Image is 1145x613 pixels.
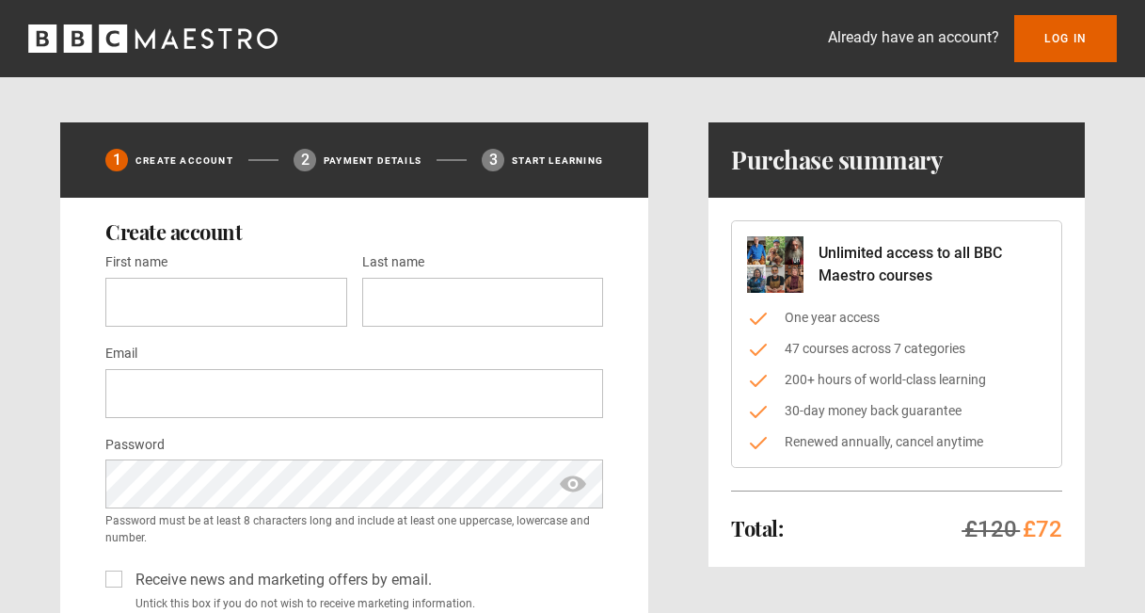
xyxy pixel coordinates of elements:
p: Unlimited access to all BBC Maestro courses [819,242,1046,287]
p: Already have an account? [828,26,999,49]
a: Log In [1014,15,1117,62]
li: 30-day money back guarantee [747,401,1046,421]
label: Email [105,343,137,365]
li: One year access [747,308,1046,328]
li: Renewed annually, cancel anytime [747,432,1046,452]
li: 47 courses across 7 categories [747,339,1046,359]
label: Receive news and marketing offers by email. [128,569,432,591]
label: Last name [362,251,424,274]
h2: Create account [105,220,603,243]
small: Untick this box if you do not wish to receive marketing information. [128,595,603,612]
span: £72 [1023,516,1062,542]
p: Payment details [324,153,421,168]
li: 200+ hours of world-class learning [747,370,1046,390]
label: First name [105,251,167,274]
span: show password [558,460,588,508]
span: £120 [964,516,1017,542]
h2: Total: [731,517,783,540]
h1: Purchase summary [731,145,943,175]
label: Password [105,434,165,457]
svg: BBC Maestro [28,24,278,53]
div: 1 [105,149,128,171]
div: 3 [482,149,504,171]
div: 2 [294,149,316,171]
p: Create Account [135,153,233,168]
p: Start learning [512,153,603,168]
small: Password must be at least 8 characters long and include at least one uppercase, lowercase and num... [105,512,603,546]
